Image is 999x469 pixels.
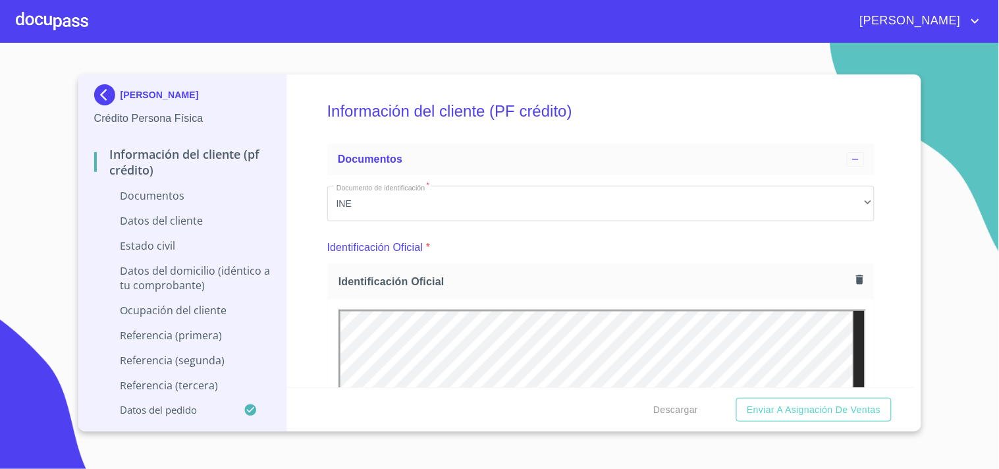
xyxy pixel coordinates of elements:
[94,188,271,203] p: Documentos
[327,144,875,175] div: Documentos
[653,402,698,418] span: Descargar
[121,90,199,100] p: [PERSON_NAME]
[94,213,271,228] p: Datos del cliente
[94,84,271,111] div: [PERSON_NAME]
[94,263,271,292] p: Datos del domicilio (idéntico a tu comprobante)
[94,378,271,393] p: Referencia (tercera)
[94,84,121,105] img: Docupass spot blue
[94,238,271,253] p: Estado Civil
[327,186,875,221] div: INE
[850,11,967,32] span: [PERSON_NAME]
[94,111,271,126] p: Crédito Persona Física
[94,146,271,178] p: Información del cliente (PF crédito)
[736,398,891,422] button: Enviar a Asignación de Ventas
[338,275,851,289] span: Identificación Oficial
[648,398,703,422] button: Descargar
[327,84,875,138] h5: Información del cliente (PF crédito)
[747,402,880,418] span: Enviar a Asignación de Ventas
[94,353,271,368] p: Referencia (segunda)
[338,153,402,165] span: Documentos
[94,403,244,416] p: Datos del pedido
[327,240,423,256] p: Identificación Oficial
[850,11,983,32] button: account of current user
[94,328,271,343] p: Referencia (primera)
[94,303,271,317] p: Ocupación del Cliente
